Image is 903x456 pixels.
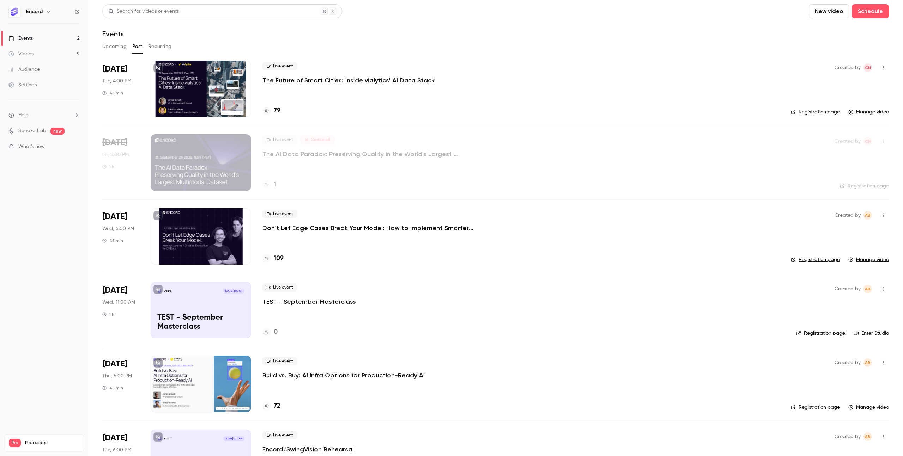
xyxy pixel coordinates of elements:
button: Recurring [148,41,172,52]
span: Tue, 6:00 PM [102,446,131,454]
span: [DATE] [102,432,127,444]
div: 1 h [102,312,114,317]
span: What's new [18,143,45,150]
span: Live event [262,210,297,218]
a: The AI Data Paradox: Preserving Quality in the World's Largest Multimodal Dataset [262,150,474,158]
span: Help [18,111,29,119]
a: Manage video [848,109,889,116]
div: Search for videos or events [108,8,179,15]
img: Encord [9,6,20,17]
div: Sep 24 Wed, 11:00 AM (Europe/London) [102,282,139,338]
a: 72 [262,401,280,411]
span: CN [865,137,871,146]
div: Events [8,35,33,42]
a: 109 [262,254,284,263]
a: Enter Studio [854,330,889,337]
span: Live event [262,62,297,70]
a: TEST - September Masterclass [262,297,356,306]
h4: 1 [274,180,276,190]
a: 1 [262,180,276,190]
p: Encord [164,437,171,440]
a: Don’t Let Edge Cases Break Your Model: How to Implement Smarter Evaluation for CV Data [262,224,474,232]
a: Registration page [791,109,840,116]
span: Canceled [300,136,335,144]
h6: Encord [26,8,43,15]
h4: 109 [274,254,284,263]
div: Aug 28 Thu, 5:00 PM (Europe/London) [102,356,139,412]
div: 45 min [102,90,123,96]
span: Created by [835,358,861,367]
a: Registration page [840,183,889,190]
span: Created by [835,211,861,220]
button: Schedule [852,4,889,18]
span: [DATE] [102,285,127,296]
span: Annabel Benjamin [863,285,872,293]
a: Registration page [796,330,845,337]
span: Chloe Noble [863,63,872,72]
button: Past [132,41,143,52]
a: Registration page [791,404,840,411]
span: Fri, 5:00 PM [102,151,129,158]
span: Created by [835,432,861,441]
div: 45 min [102,238,123,244]
div: Sep 26 Fri, 5:00 PM (Europe/London) [102,134,139,191]
span: [DATE] 6:00 PM [223,436,244,441]
span: Plan usage [25,440,79,446]
div: Audience [8,66,40,73]
a: TEST - September MasterclassEncord[DATE] 11:00 AMTEST - September Masterclass [151,282,251,338]
span: [DATE] 11:00 AM [223,289,244,294]
a: Manage video [848,404,889,411]
div: 1 h [102,164,114,170]
a: The Future of Smart Cities: Inside vialytics' AI Data Stack [262,76,435,85]
h4: 0 [274,327,278,337]
div: 45 min [102,385,123,391]
span: Created by [835,285,861,293]
span: Live event [262,136,297,144]
span: Wed, 11:00 AM [102,299,135,306]
span: Live event [262,431,297,439]
span: Annabel Benjamin [863,358,872,367]
span: AB [865,358,871,367]
a: Manage video [848,256,889,263]
span: Chloe Noble [863,137,872,146]
h1: Events [102,30,124,38]
span: Live event [262,357,297,365]
span: AB [865,432,871,441]
span: Wed, 5:00 PM [102,225,134,232]
p: Encord [164,289,171,293]
span: Tue, 4:00 PM [102,78,131,85]
span: CN [865,63,871,72]
span: Pro [9,439,21,447]
span: Annabel Benjamin [863,432,872,441]
a: Build vs. Buy: AI Infra Options for Production-Ready AI [262,371,425,380]
a: Encord/SwingVision Rehearsal [262,445,354,454]
div: Settings [8,81,37,88]
span: Created by [835,137,861,146]
span: AB [865,285,871,293]
h4: 79 [274,106,280,116]
button: Upcoming [102,41,127,52]
h4: 72 [274,401,280,411]
span: Created by [835,63,861,72]
a: Registration page [791,256,840,263]
p: TEST - September Masterclass [157,313,244,332]
span: [DATE] [102,137,127,148]
span: Thu, 5:00 PM [102,372,132,380]
span: [DATE] [102,211,127,222]
span: AB [865,211,871,220]
div: Sep 24 Wed, 5:00 PM (Europe/London) [102,208,139,265]
button: New video [809,4,849,18]
div: Videos [8,50,34,57]
li: help-dropdown-opener [8,111,80,119]
a: 79 [262,106,280,116]
span: Annabel Benjamin [863,211,872,220]
a: SpeakerHub [18,127,46,135]
span: [DATE] [102,63,127,75]
span: [DATE] [102,358,127,370]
